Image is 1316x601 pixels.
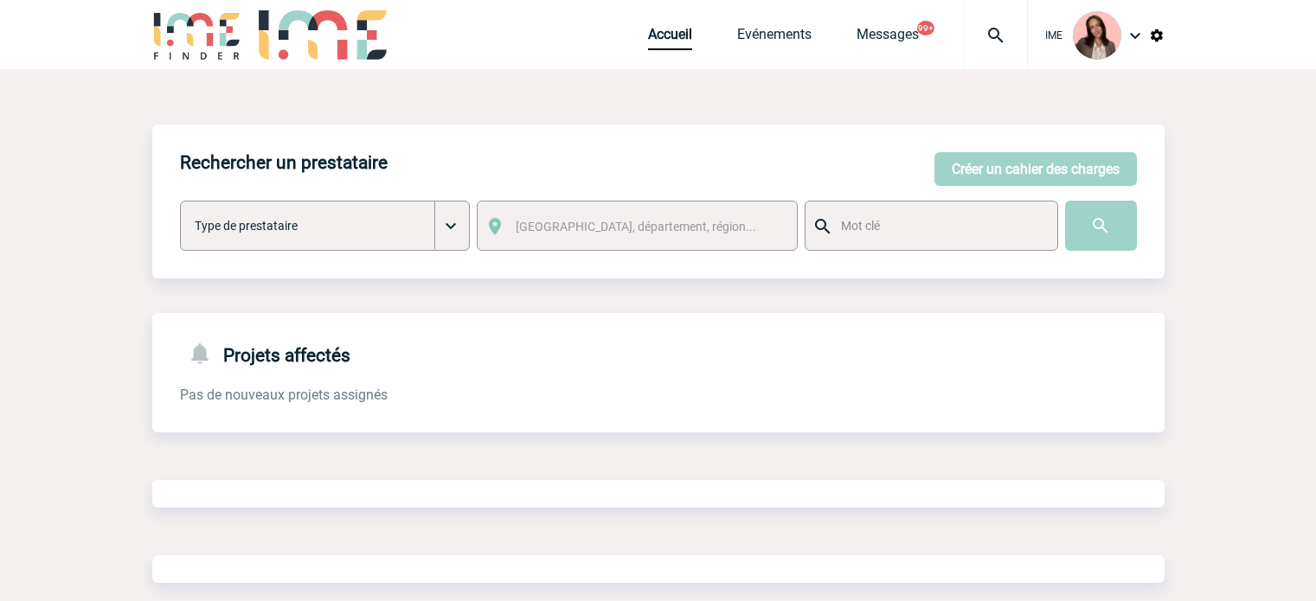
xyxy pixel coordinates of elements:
[180,387,388,403] span: Pas de nouveaux projets assignés
[837,214,1042,237] input: Mot clé
[1073,11,1121,60] img: 94396-3.png
[152,10,242,60] img: IME-Finder
[648,26,692,50] a: Accueil
[516,220,756,233] span: [GEOGRAPHIC_DATA], département, région...
[1045,29,1062,42] span: IME
[857,26,919,50] a: Messages
[180,341,350,366] h4: Projets affectés
[1065,201,1137,251] input: Submit
[737,26,812,50] a: Evénements
[180,152,388,173] h4: Rechercher un prestataire
[187,341,223,366] img: notifications-24-px-g.png
[917,21,934,35] button: 99+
